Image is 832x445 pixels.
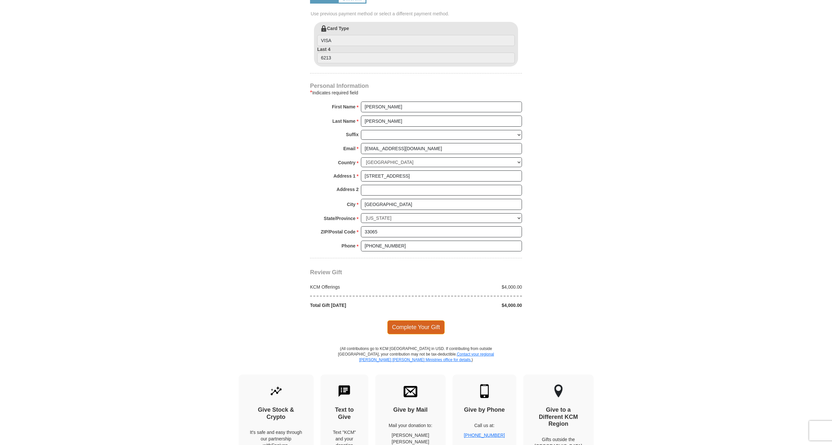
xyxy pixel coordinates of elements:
[464,406,505,414] h4: Give by Phone
[332,406,357,421] h4: Text to Give
[338,158,356,167] strong: Country
[464,433,505,438] a: [PHONE_NUMBER]
[311,10,523,17] span: Use previous payment method or select a different payment method.
[310,83,522,88] h4: Personal Information
[321,227,356,236] strong: ZIP/Postal Code
[334,171,356,181] strong: Address 1
[404,384,417,398] img: envelope.svg
[343,144,355,153] strong: Email
[359,352,494,362] a: Contact your regional [PERSON_NAME] [PERSON_NAME] Ministries office for details.
[317,35,515,46] input: Card Type
[387,422,434,429] p: Mail your donation to:
[464,422,505,429] p: Call us at:
[307,302,416,309] div: Total Gift [DATE]
[554,384,563,398] img: other-region
[342,241,356,250] strong: Phone
[269,384,283,398] img: give-by-stock.svg
[416,284,526,290] div: $4,000.00
[336,185,359,194] strong: Address 2
[317,46,515,64] label: Last 4
[333,117,356,126] strong: Last Name
[310,89,522,97] div: Indicates required field
[338,346,494,374] p: (All contributions go to KCM [GEOGRAPHIC_DATA] in USD. If contributing from outside [GEOGRAPHIC_D...
[387,320,445,334] span: Complete Your Gift
[478,384,491,398] img: mobile.svg
[416,302,526,309] div: $4,000.00
[324,214,355,223] strong: State/Province
[387,406,434,414] h4: Give by Mail
[310,269,342,276] span: Review Gift
[250,406,302,421] h4: Give Stock & Crypto
[535,406,582,428] h4: Give to a Different KCM Region
[337,384,351,398] img: text-to-give.svg
[317,25,515,46] label: Card Type
[346,130,359,139] strong: Suffix
[307,284,416,290] div: KCM Offerings
[332,102,355,111] strong: First Name
[347,200,355,209] strong: City
[317,53,515,64] input: Last 4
